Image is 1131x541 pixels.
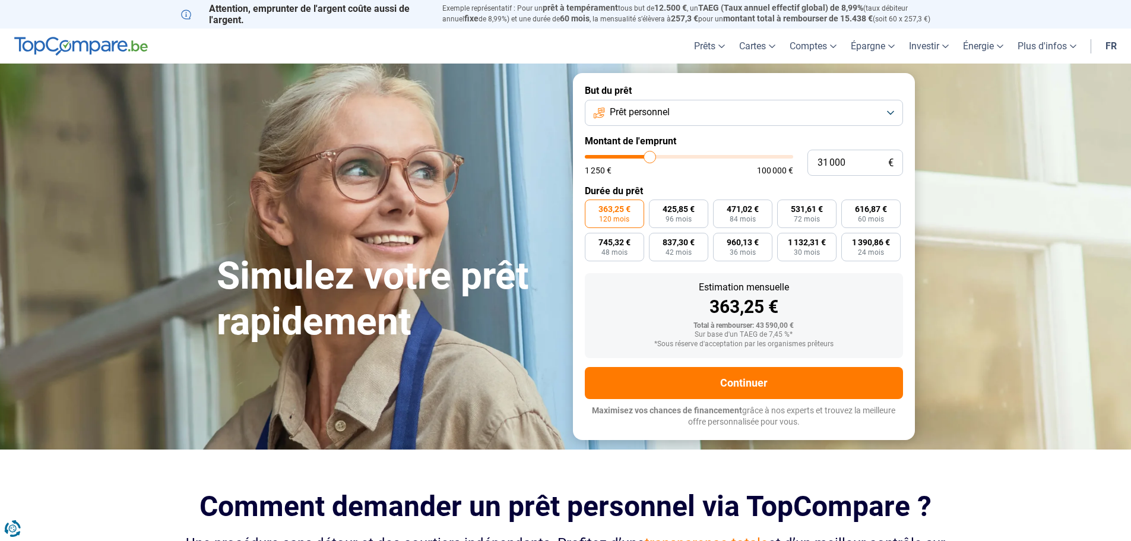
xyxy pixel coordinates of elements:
[788,238,826,246] span: 1 132,31 €
[442,3,951,24] p: Exemple représentatif : Pour un tous but de , un (taux débiteur annuel de 8,99%) et une durée de ...
[852,238,890,246] span: 1 390,86 €
[687,29,732,64] a: Prêts
[464,14,479,23] span: fixe
[956,29,1010,64] a: Énergie
[794,216,820,223] span: 72 mois
[663,238,695,246] span: 837,30 €
[782,29,844,64] a: Comptes
[757,166,793,175] span: 100 000 €
[666,249,692,256] span: 42 mois
[181,3,428,26] p: Attention, emprunter de l'argent coûte aussi de l'argent.
[594,298,894,316] div: 363,25 €
[666,216,692,223] span: 96 mois
[858,216,884,223] span: 60 mois
[181,490,951,523] h2: Comment demander un prêt personnel via TopCompare ?
[594,331,894,339] div: Sur base d'un TAEG de 7,45 %*
[585,100,903,126] button: Prêt personnel
[663,205,695,213] span: 425,85 €
[888,158,894,168] span: €
[727,205,759,213] span: 471,02 €
[727,238,759,246] span: 960,13 €
[698,3,863,12] span: TAEG (Taux annuel effectif global) de 8,99%
[794,249,820,256] span: 30 mois
[1098,29,1124,64] a: fr
[560,14,590,23] span: 60 mois
[598,205,631,213] span: 363,25 €
[902,29,956,64] a: Investir
[585,367,903,399] button: Continuer
[14,37,148,56] img: TopCompare
[730,216,756,223] span: 84 mois
[598,238,631,246] span: 745,32 €
[217,254,559,345] h1: Simulez votre prêt rapidement
[654,3,687,12] span: 12.500 €
[855,205,887,213] span: 616,87 €
[610,106,670,119] span: Prêt personnel
[594,322,894,330] div: Total à rembourser: 43 590,00 €
[599,216,629,223] span: 120 mois
[858,249,884,256] span: 24 mois
[671,14,698,23] span: 257,3 €
[543,3,618,12] span: prêt à tempérament
[1010,29,1084,64] a: Plus d'infos
[592,406,742,415] span: Maximisez vos chances de financement
[585,135,903,147] label: Montant de l'emprunt
[601,249,628,256] span: 48 mois
[732,29,782,64] a: Cartes
[730,249,756,256] span: 36 mois
[791,205,823,213] span: 531,61 €
[585,405,903,428] p: grâce à nos experts et trouvez la meilleure offre personnalisée pour vous.
[844,29,902,64] a: Épargne
[594,283,894,292] div: Estimation mensuelle
[585,185,903,197] label: Durée du prêt
[585,85,903,96] label: But du prêt
[585,166,612,175] span: 1 250 €
[594,340,894,349] div: *Sous réserve d'acceptation par les organismes prêteurs
[723,14,873,23] span: montant total à rembourser de 15.438 €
